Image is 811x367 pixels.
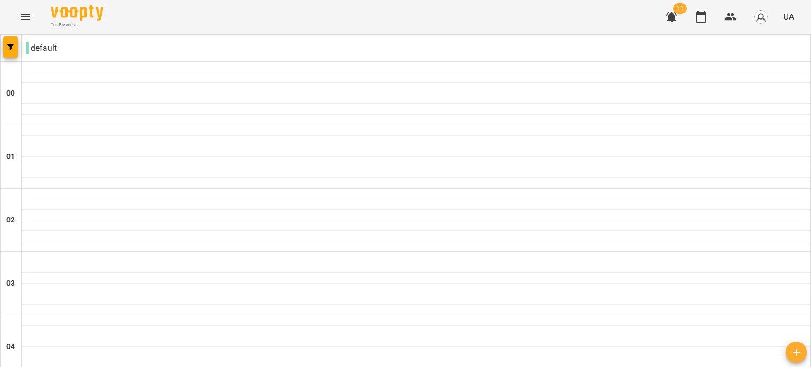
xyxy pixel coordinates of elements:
h6: 04 [6,341,15,353]
button: UA [779,7,798,26]
h6: 02 [6,214,15,226]
span: 11 [673,3,687,14]
button: Menu [13,4,38,30]
img: avatar_s.png [753,10,768,24]
p: default [26,42,57,54]
button: Створити урок [786,342,807,363]
h6: 01 [6,151,15,163]
span: For Business [51,22,103,29]
span: UA [783,11,794,22]
img: Voopty Logo [51,5,103,21]
h6: 03 [6,278,15,289]
h6: 00 [6,88,15,99]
